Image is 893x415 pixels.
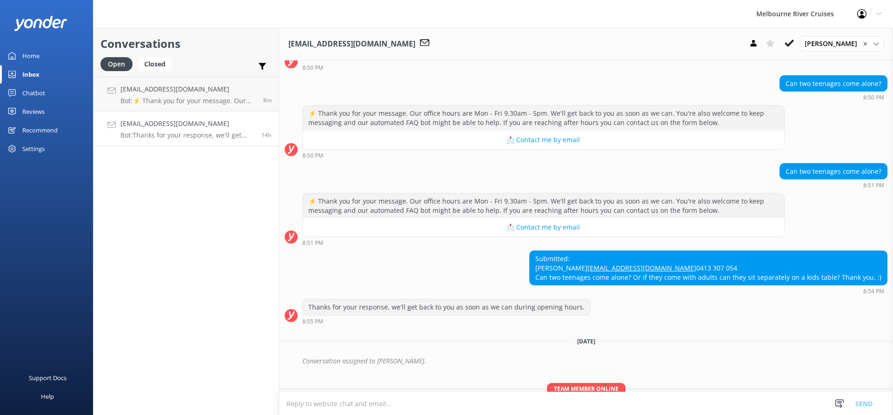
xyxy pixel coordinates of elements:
[805,39,863,49] span: [PERSON_NAME]
[800,36,884,51] div: Assign User
[22,46,40,65] div: Home
[863,40,867,48] span: ✕
[285,353,887,369] div: 2025-09-03T01:22:29.056
[120,84,256,94] h4: [EMAIL_ADDRESS][DOMAIN_NAME]
[303,131,784,149] button: 📩 Contact me by email
[22,139,45,158] div: Settings
[572,337,601,345] span: [DATE]
[14,16,67,31] img: yonder-white-logo.png
[22,102,45,121] div: Reviews
[302,240,323,246] strong: 8:51 PM
[863,183,884,188] strong: 8:51 PM
[302,65,323,71] strong: 8:50 PM
[29,369,67,387] div: Support Docs
[529,288,887,294] div: Sep 02 2025 08:54pm (UTC +10:00) Australia/Sydney
[302,353,887,369] div: Conversation assigned to [PERSON_NAME].
[41,387,54,406] div: Help
[261,131,272,139] span: Sep 02 2025 08:54pm (UTC +10:00) Australia/Sydney
[303,193,784,218] div: ⚡ Thank you for your message. Our office hours are Mon - Fri 9.30am - 5pm. We'll get back to you ...
[93,77,279,112] a: [EMAIL_ADDRESS][DOMAIN_NAME]Bot:⚡ Thank you for your message. Our office hours are Mon - Fri 9.30...
[302,64,785,71] div: Sep 02 2025 08:50pm (UTC +10:00) Australia/Sydney
[303,299,590,315] div: Thanks for your response, we'll get back to you as soon as we can during opening hours.
[302,319,323,324] strong: 8:55 PM
[137,59,177,69] a: Closed
[22,121,58,139] div: Recommend
[22,84,45,102] div: Chatbot
[302,239,785,246] div: Sep 02 2025 08:51pm (UTC +10:00) Australia/Sydney
[120,131,254,139] p: Bot: Thanks for your response, we'll get back to you as soon as we can during opening hours.
[863,95,884,100] strong: 8:50 PM
[137,57,173,71] div: Closed
[587,263,696,272] a: [EMAIL_ADDRESS][DOMAIN_NAME]
[780,164,887,179] div: Can two teenages come alone?
[120,119,254,129] h4: [EMAIL_ADDRESS][DOMAIN_NAME]
[22,65,40,84] div: Inbox
[780,94,887,100] div: Sep 02 2025 08:50pm (UTC +10:00) Australia/Sydney
[263,96,272,104] span: Sep 03 2025 11:19am (UTC +10:00) Australia/Sydney
[547,383,626,395] span: Team member online
[288,38,415,50] h3: [EMAIL_ADDRESS][DOMAIN_NAME]
[100,57,133,71] div: Open
[303,105,784,130] div: ⚡ Thank you for your message. Our office hours are Mon - Fri 9.30am - 5pm. We'll get back to you ...
[863,289,884,294] strong: 8:54 PM
[780,76,887,92] div: Can two teenages come alone?
[303,218,784,237] button: 📩 Contact me by email
[530,251,887,285] div: Submitted: [PERSON_NAME] 0413 307 054 Can two teenages come alone? Or if they come with adults ca...
[93,112,279,146] a: [EMAIL_ADDRESS][DOMAIN_NAME]Bot:Thanks for your response, we'll get back to you as soon as we can...
[100,35,272,53] h2: Conversations
[302,152,785,158] div: Sep 02 2025 08:50pm (UTC +10:00) Australia/Sydney
[120,97,256,105] p: Bot: ⚡ Thank you for your message. Our office hours are Mon - Fri 9.30am - 5pm. We'll get back to...
[100,59,137,69] a: Open
[780,182,887,188] div: Sep 02 2025 08:51pm (UTC +10:00) Australia/Sydney
[302,318,591,324] div: Sep 02 2025 08:55pm (UTC +10:00) Australia/Sydney
[302,153,323,158] strong: 8:50 PM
